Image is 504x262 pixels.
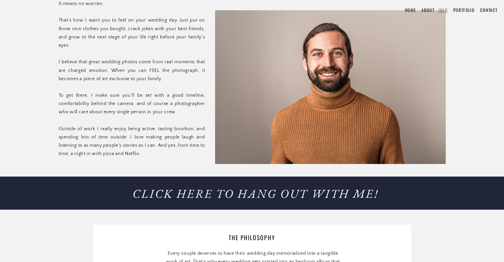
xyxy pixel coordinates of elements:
[480,7,497,13] a: Contact
[421,7,434,13] a: About
[453,7,475,13] a: Portfolio
[439,7,448,13] a: INFO
[405,7,416,13] a: Home
[84,186,428,200] a: Click here to hang out with me!
[133,186,379,201] i: Click here to hang out with me!
[203,232,301,241] h3: The Philosophy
